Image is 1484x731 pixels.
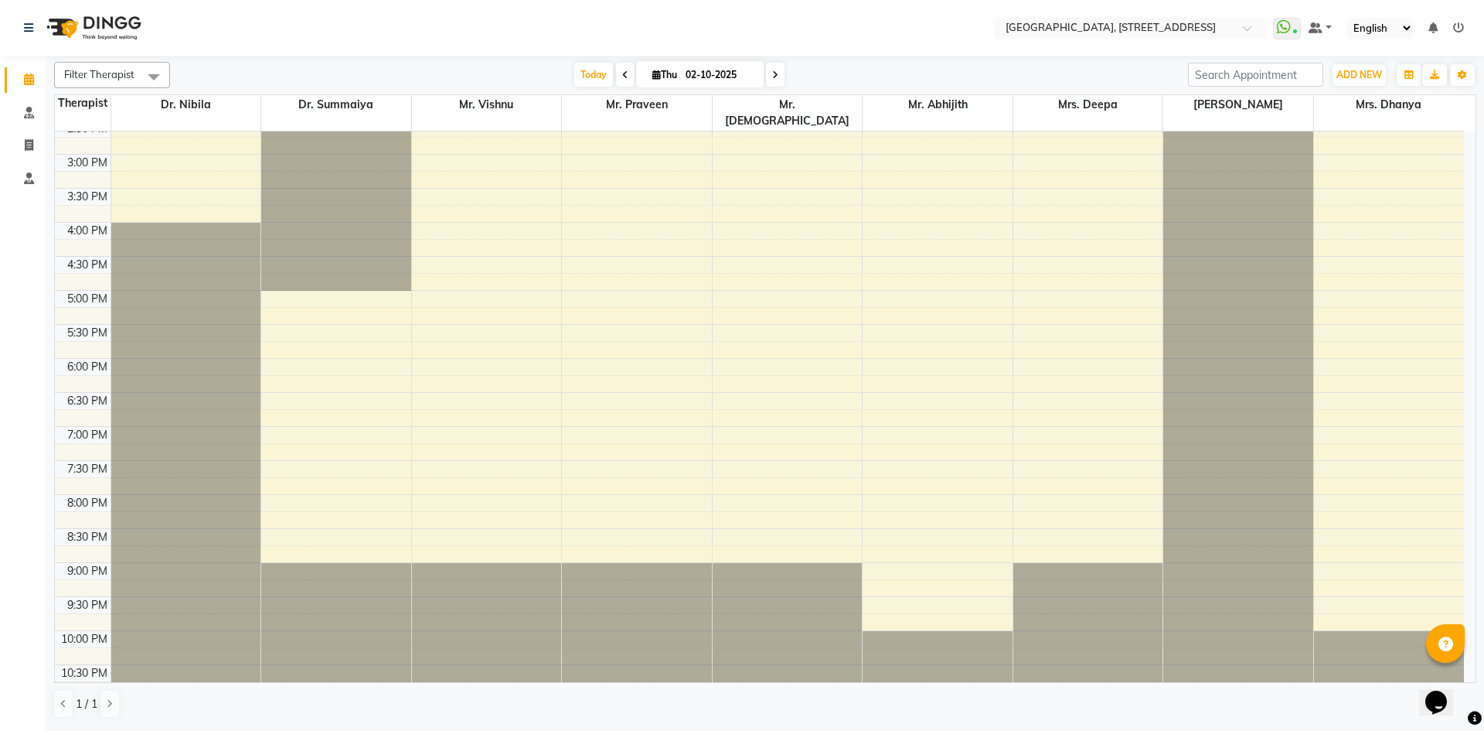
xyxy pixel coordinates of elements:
span: Thu [648,69,681,80]
div: 6:00 PM [64,359,111,375]
span: Mr. Abhijith [863,95,1013,114]
span: Mrs. Deepa [1013,95,1163,114]
div: 5:30 PM [64,325,111,341]
div: 5:00 PM [64,291,111,307]
button: ADD NEW [1333,64,1386,86]
div: 10:00 PM [58,631,111,647]
div: 6:30 PM [64,393,111,409]
div: 10:30 PM [58,665,111,681]
span: ADD NEW [1336,69,1382,80]
span: Mr. Praveen [562,95,712,114]
div: 9:30 PM [64,597,111,613]
span: [PERSON_NAME] [1163,95,1313,114]
span: 1 / 1 [76,696,97,712]
div: 8:30 PM [64,529,111,545]
div: 3:00 PM [64,155,111,171]
span: Today [574,63,613,87]
input: 2025-10-02 [681,63,758,87]
div: 7:30 PM [64,461,111,477]
span: Mrs. Dhanya [1314,95,1464,114]
div: 3:30 PM [64,189,111,205]
span: Dr. Nibila [111,95,261,114]
div: 4:30 PM [64,257,111,273]
span: Mr. [DEMOGRAPHIC_DATA] [713,95,863,131]
iframe: chat widget [1419,669,1469,716]
div: 4:00 PM [64,223,111,239]
div: 7:00 PM [64,427,111,443]
img: logo [39,6,145,50]
span: Filter Therapist [64,68,134,80]
div: 9:00 PM [64,563,111,579]
span: Dr. Summaiya [261,95,411,114]
div: Therapist [55,95,111,111]
span: Mr. Vishnu [412,95,562,114]
input: Search Appointment [1188,63,1323,87]
div: 8:00 PM [64,495,111,511]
